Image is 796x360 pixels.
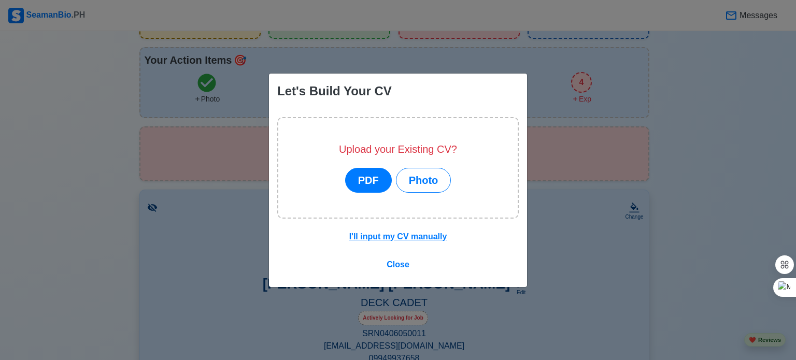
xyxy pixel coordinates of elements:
[339,143,457,155] h5: Upload your Existing CV?
[349,232,447,241] u: I'll input my CV manually
[380,255,416,275] button: Close
[277,82,392,100] div: Let's Build Your CV
[387,260,409,269] span: Close
[396,168,451,193] button: Photo
[343,227,454,247] button: I'll input my CV manually
[345,168,392,193] button: PDF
